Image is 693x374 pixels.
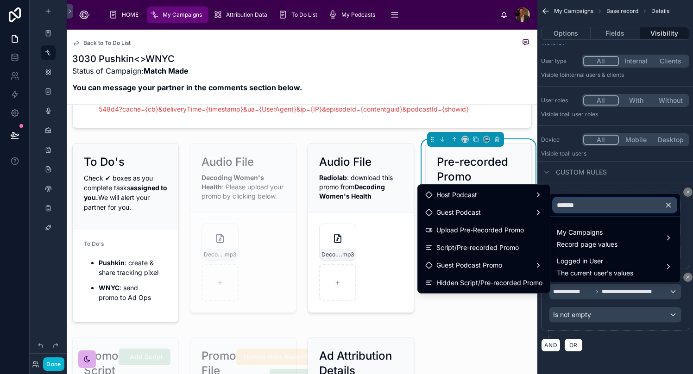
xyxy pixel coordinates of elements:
span: Hidden Script/Pre-recorded Promo [436,277,542,288]
strong: You can message your partner in the comments section below. [72,83,302,92]
strong: Match Made [144,66,189,75]
span: Script/Pre-recorded Promo [436,242,519,253]
span: My Campaigns [557,227,617,238]
a: HOME [106,6,145,23]
span: Host Podcast [436,189,477,200]
div: scrollable content [101,5,500,25]
img: App logo [74,7,94,22]
span: To Do List [291,11,317,19]
h1: 3030 Pushkin<>WNYC [72,52,302,65]
span: The current user's values [557,268,633,278]
a: My Campaigns [147,6,208,23]
span: Back to To Do List [83,39,131,47]
span: Logged in User [557,256,633,267]
a: My Podcasts [326,6,382,23]
span: Guest Podcast [436,207,481,218]
a: Back to To Do List [72,39,131,47]
span: Guest Podcast Promo [436,260,502,271]
h2: Pre-recorded Promo Transcript [437,155,520,199]
span: HOME [122,11,139,19]
span: Attribution Data [226,11,267,19]
span: Upload Pre-Recorded Promo [436,224,524,236]
span: Record page values [557,240,617,249]
span: My Podcasts [341,11,375,19]
a: To Do List [276,6,324,23]
span: My Campaigns [163,11,202,19]
p: Status of Campaign: [72,65,302,76]
a: Attribution Data [210,6,274,23]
